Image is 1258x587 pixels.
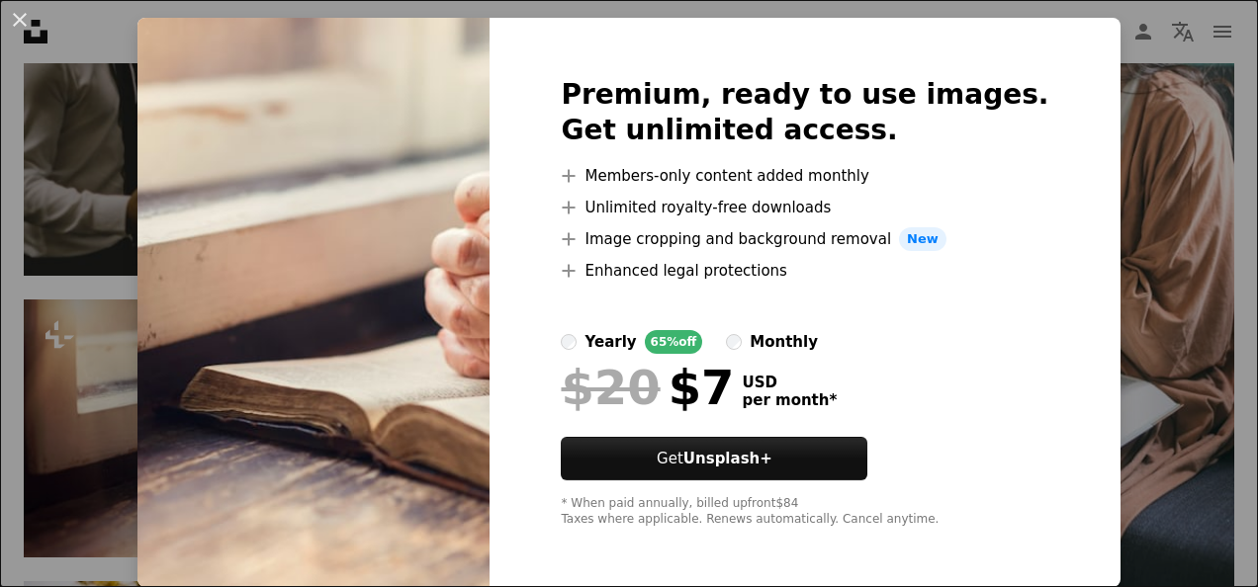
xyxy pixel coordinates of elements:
input: monthly [726,334,742,350]
div: monthly [750,330,818,354]
span: New [899,227,946,251]
div: 65% off [645,330,703,354]
div: $7 [561,362,734,413]
li: Members-only content added monthly [561,164,1048,188]
div: yearly [584,330,636,354]
input: yearly65%off [561,334,577,350]
li: Unlimited royalty-free downloads [561,196,1048,219]
span: USD [742,374,837,391]
div: * When paid annually, billed upfront $84 Taxes where applicable. Renews automatically. Cancel any... [561,496,1048,528]
h2: Premium, ready to use images. Get unlimited access. [561,77,1048,148]
li: Image cropping and background removal [561,227,1048,251]
span: per month * [742,391,837,409]
li: Enhanced legal protections [561,259,1048,283]
span: $20 [561,362,660,413]
button: GetUnsplash+ [561,437,867,480]
strong: Unsplash+ [683,450,772,467]
img: premium_photo-1681825182140-52a339be2b0a [137,18,490,587]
